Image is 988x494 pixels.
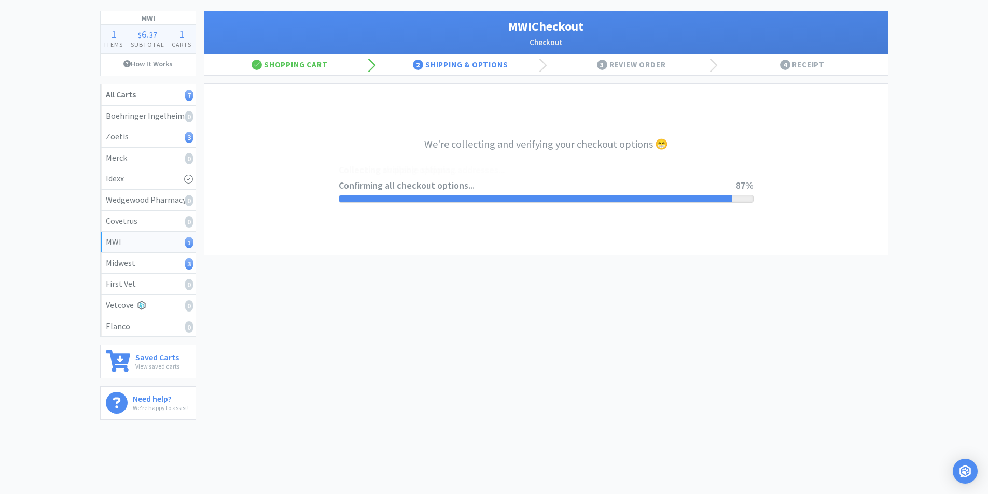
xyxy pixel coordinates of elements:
[185,153,193,164] i: 0
[168,39,196,49] h4: Carts
[101,295,196,316] a: Vetcove0
[185,216,193,228] i: 0
[101,54,196,74] a: How It Works
[106,109,190,123] div: Boehringer Ingelheim
[101,274,196,295] a: First Vet0
[185,300,193,312] i: 0
[185,195,193,206] i: 0
[133,392,189,403] h6: Need help?
[101,316,196,337] a: Elanco0
[101,126,196,148] a: Zoetis3
[339,178,736,193] span: Confirming all checkout options...
[185,237,193,248] i: 1
[106,277,190,291] div: First Vet
[101,232,196,253] a: MWI1
[215,36,878,49] h2: Checkout
[953,459,978,484] div: Open Intercom Messenger
[101,84,196,106] a: All Carts7
[149,30,157,40] span: 37
[135,350,179,361] h6: Saved Carts
[185,90,193,101] i: 7
[546,54,717,75] div: Review Order
[106,193,190,207] div: Wedgewood Pharmacy
[736,179,754,191] span: 87%
[101,106,196,127] a: Boehringer Ingelheim0
[106,215,190,228] div: Covetrus
[413,60,423,70] span: 2
[185,321,193,333] i: 0
[100,345,196,378] a: Saved CartsView saved carts
[106,299,190,312] div: Vetcove
[106,130,190,144] div: Zoetis
[133,403,189,413] p: We're happy to assist!
[106,257,190,270] div: Midwest
[185,111,193,122] i: 0
[101,211,196,232] a: Covetrus0
[185,132,193,143] i: 3
[138,30,142,40] span: $
[106,320,190,333] div: Elanco
[101,168,196,190] a: Idexx
[106,151,190,165] div: Merck
[101,190,196,211] a: Wedgewood Pharmacy0
[101,39,127,49] h4: Items
[135,361,179,371] p: View saved carts
[339,163,736,178] span: Collecting shipping options...
[597,60,607,70] span: 3
[127,29,168,39] div: .
[127,39,168,49] h4: Subtotal
[780,60,790,70] span: 4
[185,279,193,290] i: 0
[106,235,190,249] div: MWI
[204,54,375,75] div: Shopping Cart
[111,27,116,40] span: 1
[375,54,546,75] div: Shipping & Options
[185,258,193,270] i: 3
[215,17,878,36] h1: MWI Checkout
[717,54,888,75] div: Receipt
[106,89,136,100] strong: All Carts
[179,27,184,40] span: 1
[106,172,190,186] div: Idexx
[101,253,196,274] a: Midwest3
[339,136,754,152] h3: We're collecting and verifying your checkout options 😁
[142,27,147,40] span: 6
[101,148,196,169] a: Merck0
[101,11,196,25] h1: MWI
